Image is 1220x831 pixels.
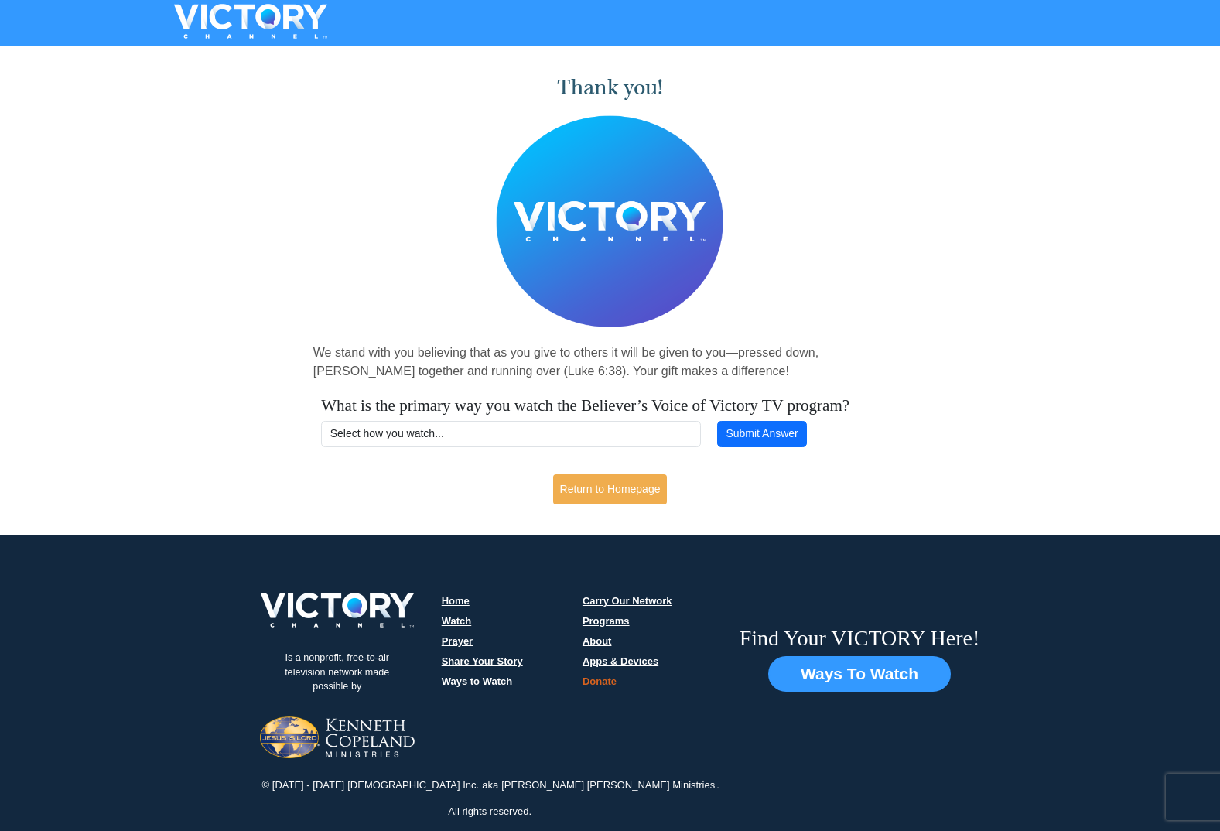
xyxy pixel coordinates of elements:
[496,115,724,328] img: Believer's Voice of Victory Network
[313,344,907,381] p: We stand with you believing that as you give to others it will be given to you—pressed down, [PER...
[583,595,672,607] a: Carry Our Network
[442,595,470,607] a: Home
[553,474,668,504] a: Return to Homepage
[260,639,415,706] p: Is a nonprofit, free-to-air television network made possible by
[313,75,907,101] h1: Thank you!
[442,635,473,647] a: Prayer
[260,716,415,758] img: Jesus-is-Lord-logo.png
[442,655,523,667] a: Share Your Story
[480,778,500,793] p: aka
[241,593,434,628] img: victory-logo.png
[583,655,658,667] a: Apps & Devices
[768,656,951,692] button: Ways To Watch
[346,778,480,793] p: [DEMOGRAPHIC_DATA] Inc.
[740,625,980,651] h6: Find Your VICTORY Here!
[154,4,347,39] img: VICTORYTHON - VICTORY Channel
[717,421,807,447] button: Submit Answer
[261,778,347,793] p: © [DATE] - [DATE]
[583,635,612,647] a: About
[583,615,630,627] a: Programs
[583,675,617,687] a: Donate
[442,675,513,687] a: Ways to Watch
[321,396,899,415] h4: What is the primary way you watch the Believer’s Voice of Victory TV program?
[442,615,472,627] a: Watch
[446,804,533,819] p: All rights reserved.
[500,778,716,793] p: [PERSON_NAME] [PERSON_NAME] Ministries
